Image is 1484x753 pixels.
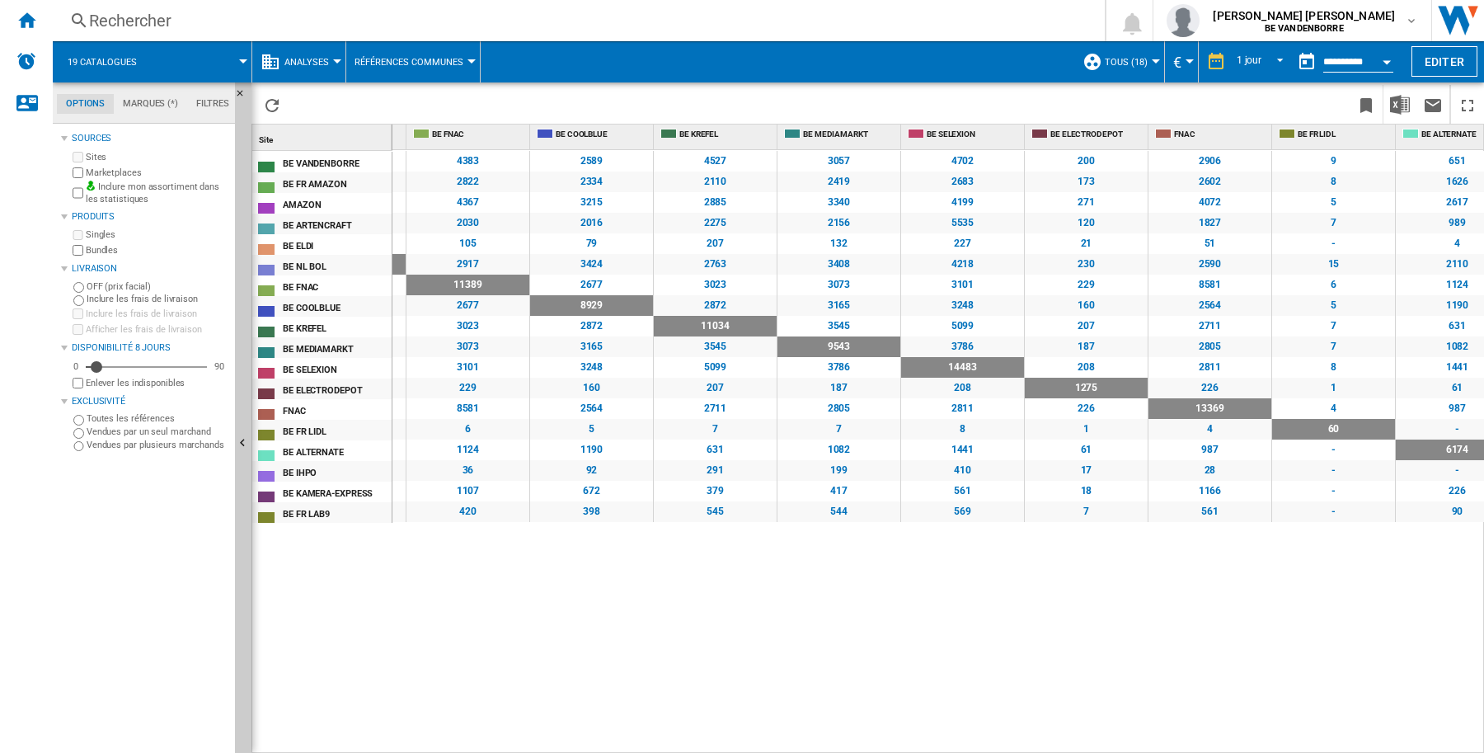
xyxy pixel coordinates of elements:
[901,254,1024,275] div: 4218
[187,94,238,114] md-tab-item: Filtres
[406,316,529,336] div: 3023
[1105,41,1156,82] button: TOUS (18)
[283,318,391,336] div: BE KREFEL
[901,316,1024,336] div: 5099
[87,426,228,438] label: Vendues par un seul marchand
[777,233,900,254] div: 132
[89,9,1062,32] div: Rechercher
[1025,172,1148,192] div: 173
[1028,125,1148,145] div: BE ELECTRODEPOT
[73,324,83,335] input: Afficher les frais de livraison
[259,135,273,144] span: Site
[654,419,777,440] div: 7
[777,357,900,378] div: 3786
[1148,481,1271,501] div: 1166
[1025,275,1148,295] div: 229
[283,442,391,459] div: BE ALTERNATE
[1025,151,1148,172] div: 200
[1383,85,1416,124] button: Télécharger au format Excel
[73,230,83,241] input: Singles
[901,357,1024,378] div: 14483
[73,183,83,204] input: Inclure mon assortiment dans les statistiques
[406,192,529,213] div: 4367
[901,151,1024,172] div: 4702
[1148,419,1271,440] div: 4
[283,236,391,253] div: BE ELDI
[284,57,329,68] span: Analyses
[1173,54,1181,71] span: €
[1272,419,1395,440] div: 60
[777,213,900,233] div: 2156
[654,213,777,233] div: 2275
[283,483,391,501] div: BE KAMERA-EXPRESS
[1272,233,1395,254] div: -
[1272,172,1395,192] div: 8
[654,151,777,172] div: 4527
[86,323,228,336] label: Afficher les frais de livraison
[73,308,83,319] input: Inclure les frais de livraison
[1272,378,1395,398] div: 1
[530,213,653,233] div: 2016
[406,357,529,378] div: 3101
[1148,233,1271,254] div: 51
[73,378,83,388] input: Afficher les frais de livraison
[1272,460,1395,481] div: -
[530,254,653,275] div: 3424
[1148,378,1271,398] div: 226
[530,481,653,501] div: 672
[406,501,529,522] div: 420
[73,167,83,178] input: Marketplaces
[1148,254,1271,275] div: 2590
[654,316,777,336] div: 11034
[283,360,391,377] div: BE SELEXION
[86,228,228,241] label: Singles
[72,395,228,408] div: Exclusivité
[57,94,114,114] md-tab-item: Options
[1265,23,1344,34] b: BE VANDENBORRE
[654,398,777,419] div: 2711
[1272,481,1395,501] div: -
[410,125,529,145] div: BE FNAC
[777,275,900,295] div: 3073
[1372,45,1402,74] button: Open calendar
[530,192,653,213] div: 3215
[86,244,228,256] label: Bundles
[777,440,900,460] div: 1082
[1234,49,1290,76] md-select: REPORTS.WIZARD.STEPS.REPORT.STEPS.REPORT_OPTIONS.PERIOD: 1 jour
[73,152,83,162] input: Sites
[406,398,529,419] div: 8581
[777,254,900,275] div: 3408
[73,415,84,426] input: Toutes les références
[72,341,228,355] div: Disponibilité 8 Jours
[283,463,391,480] div: BE IHPO
[406,419,529,440] div: 6
[1025,295,1148,316] div: 160
[235,82,255,112] button: Masquer
[406,213,529,233] div: 2030
[283,215,391,233] div: BE ARTENCRAFT
[283,277,391,294] div: BE FNAC
[530,440,653,460] div: 1190
[1173,41,1190,82] div: €
[530,295,653,316] div: 8929
[654,295,777,316] div: 2872
[901,501,1024,522] div: 569
[777,316,900,336] div: 3545
[1148,357,1271,378] div: 2811
[654,460,777,481] div: 291
[654,254,777,275] div: 2763
[1272,151,1395,172] div: 9
[1025,460,1148,481] div: 17
[803,129,897,134] span: BE MEDIAMARKT
[901,192,1024,213] div: 4199
[901,295,1024,316] div: 3248
[355,57,463,68] span: Références Communes
[68,57,137,68] span: 19 catalogues
[355,41,472,82] button: Références Communes
[679,129,773,134] span: BE KREFEL
[1148,316,1271,336] div: 2711
[1025,378,1148,398] div: 1275
[1025,336,1148,357] div: 187
[901,460,1024,481] div: 410
[1025,192,1148,213] div: 271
